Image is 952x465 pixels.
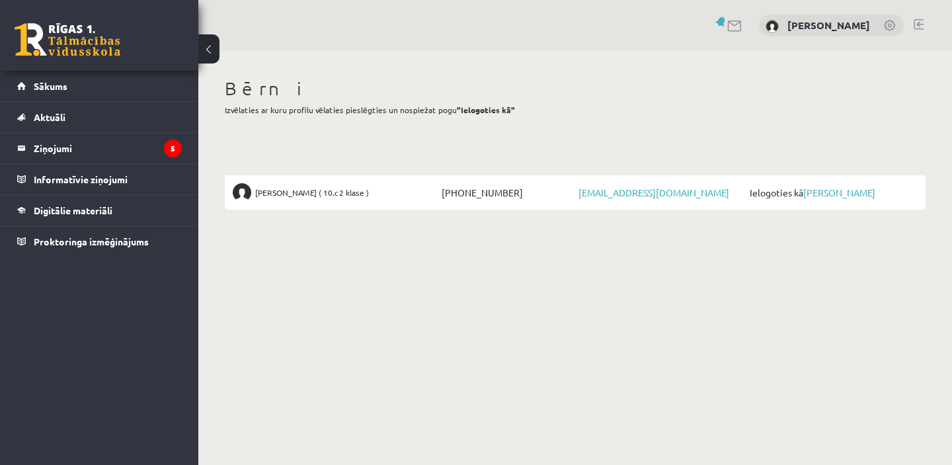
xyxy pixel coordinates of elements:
[34,111,65,123] span: Aktuāli
[233,183,251,202] img: Aleksandrs Polibins
[766,20,779,33] img: Olga Polibina
[34,235,149,247] span: Proktoringa izmēģinājums
[34,204,112,216] span: Digitālie materiāli
[17,71,182,101] a: Sākums
[17,195,182,226] a: Digitālie materiāli
[803,187,875,198] a: [PERSON_NAME]
[34,133,182,163] legend: Ziņojumi
[17,133,182,163] a: Ziņojumi5
[438,183,575,202] span: [PHONE_NUMBER]
[746,183,918,202] span: Ielogoties kā
[164,140,182,157] i: 5
[255,183,369,202] span: [PERSON_NAME] ( 10.c2 klase )
[225,104,926,116] p: Izvēlaties ar kuru profilu vēlaties pieslēgties un nospiežat pogu
[225,77,926,100] h1: Bērni
[457,105,515,115] b: "Ielogoties kā"
[17,164,182,194] a: Informatīvie ziņojumi
[578,187,729,198] a: [EMAIL_ADDRESS][DOMAIN_NAME]
[17,102,182,132] a: Aktuāli
[787,19,870,32] a: [PERSON_NAME]
[34,80,67,92] span: Sākums
[17,226,182,257] a: Proktoringa izmēģinājums
[34,164,182,194] legend: Informatīvie ziņojumi
[15,23,120,56] a: Rīgas 1. Tālmācības vidusskola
